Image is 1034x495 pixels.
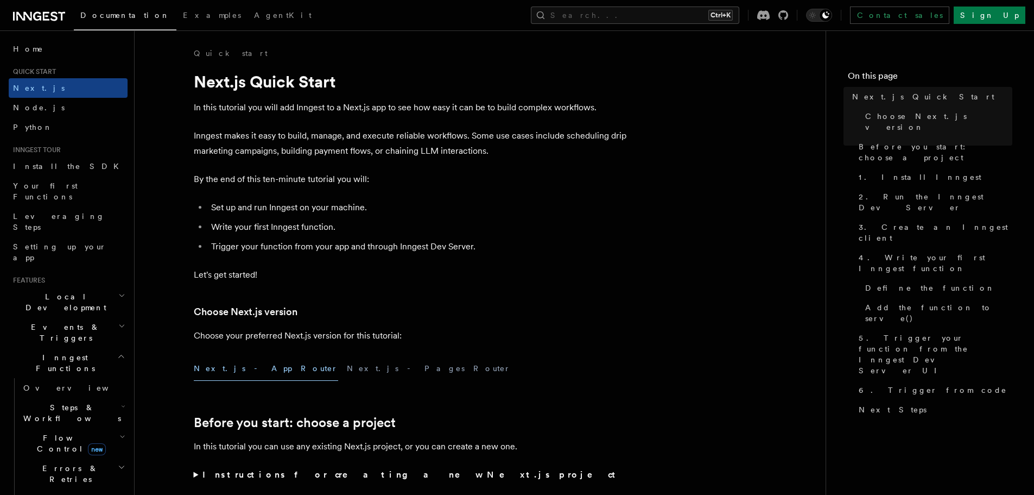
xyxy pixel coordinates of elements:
li: Write your first Inngest function. [208,220,628,235]
span: Steps & Workflows [19,402,121,424]
p: Let's get started! [194,267,628,283]
button: Events & Triggers [9,317,128,348]
a: Setting up your app [9,237,128,267]
span: Node.js [13,103,65,112]
button: Search...Ctrl+K [531,7,739,24]
span: Inngest tour [9,146,61,154]
span: Define the function [865,283,995,293]
a: Add the function to serve() [861,298,1012,328]
span: Features [9,276,45,285]
span: AgentKit [254,11,312,20]
span: 2. Run the Inngest Dev Server [859,191,1012,213]
a: 3. Create an Inngest client [854,217,1012,248]
span: 5. Trigger your function from the Inngest Dev Server UI [859,333,1012,376]
span: Events & Triggers [9,322,118,343]
span: Local Development [9,291,118,313]
h1: Next.js Quick Start [194,72,628,91]
a: Leveraging Steps [9,206,128,237]
a: Sign Up [954,7,1025,24]
a: Next.js Quick Start [848,87,1012,106]
span: 6. Trigger from code [859,385,1007,396]
li: Set up and run Inngest on your machine. [208,200,628,215]
a: 2. Run the Inngest Dev Server [854,187,1012,217]
span: Overview [23,384,135,392]
span: Before you start: choose a project [859,141,1012,163]
a: Python [9,117,128,137]
a: Your first Functions [9,176,128,206]
strong: Instructions for creating a new Next.js project [202,469,620,480]
a: Before you start: choose a project [854,137,1012,167]
span: Inngest Functions [9,352,117,374]
a: Home [9,39,128,59]
span: 4. Write your first Inngest function [859,252,1012,274]
span: Next Steps [859,404,927,415]
a: AgentKit [248,3,318,29]
span: Choose Next.js version [865,111,1012,133]
a: Choose Next.js version [194,304,297,319]
a: 1. Install Inngest [854,167,1012,187]
a: 4. Write your first Inngest function [854,248,1012,278]
a: 5. Trigger your function from the Inngest Dev Server UI [854,328,1012,380]
a: Next.js [9,78,128,98]
p: In this tutorial you can use any existing Next.js project, or you can create a new one. [194,439,628,454]
button: Next.js - Pages Router [347,356,511,381]
a: Examples [176,3,248,29]
kbd: Ctrl+K [708,10,733,21]
span: new [88,443,106,455]
a: Choose Next.js version [861,106,1012,137]
button: Flow Controlnew [19,428,128,459]
span: Next.js [13,84,65,92]
span: Flow Control [19,433,119,454]
a: Next Steps [854,400,1012,419]
a: Before you start: choose a project [194,415,396,430]
span: 1. Install Inngest [859,172,981,183]
a: Node.js [9,98,128,117]
span: Your first Functions [13,181,78,201]
h4: On this page [848,70,1012,87]
span: Add the function to serve() [865,302,1012,324]
span: Home [13,43,43,54]
button: Steps & Workflows [19,398,128,428]
a: Documentation [74,3,176,30]
a: 6. Trigger from code [854,380,1012,400]
p: Choose your preferred Next.js version for this tutorial: [194,328,628,343]
span: Examples [183,11,241,20]
a: Quick start [194,48,268,59]
span: Documentation [80,11,170,20]
a: Install the SDK [9,156,128,176]
button: Local Development [9,287,128,317]
button: Toggle dark mode [806,9,832,22]
span: Leveraging Steps [13,212,105,231]
li: Trigger your function from your app and through Inngest Dev Server. [208,239,628,254]
a: Define the function [861,278,1012,298]
span: Errors & Retries [19,463,118,485]
a: Overview [19,378,128,398]
a: Contact sales [850,7,949,24]
span: Python [13,123,53,131]
p: In this tutorial you will add Inngest to a Next.js app to see how easy it can be to build complex... [194,100,628,115]
button: Inngest Functions [9,348,128,378]
p: By the end of this ten-minute tutorial you will: [194,172,628,187]
span: Quick start [9,67,56,76]
span: 3. Create an Inngest client [859,222,1012,243]
button: Next.js - App Router [194,356,338,381]
p: Inngest makes it easy to build, manage, and execute reliable workflows. Some use cases include sc... [194,128,628,159]
span: Next.js Quick Start [852,91,994,102]
summary: Instructions for creating a new Next.js project [194,467,628,483]
button: Errors & Retries [19,459,128,489]
span: Setting up your app [13,242,106,262]
span: Install the SDK [13,162,125,171]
